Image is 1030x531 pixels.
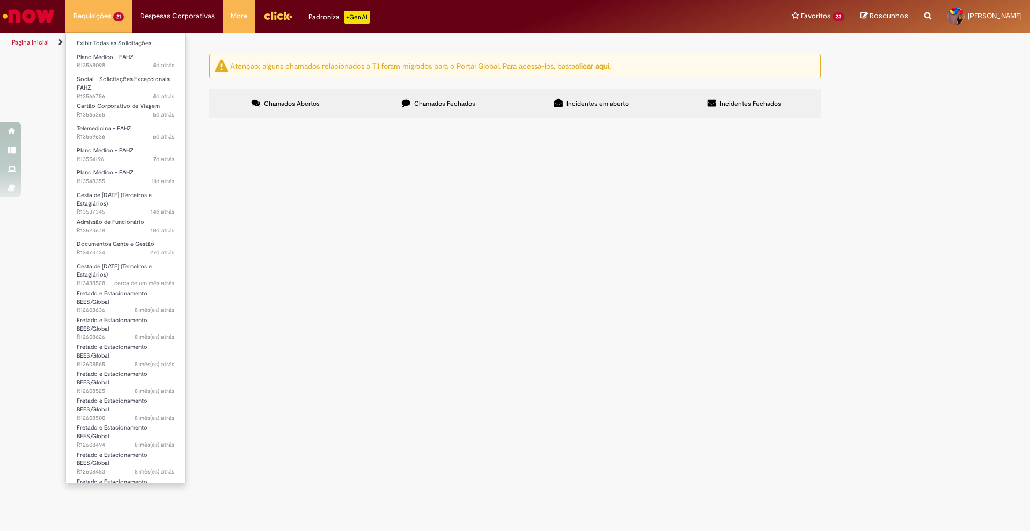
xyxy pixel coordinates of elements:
[150,249,174,257] span: 27d atrás
[135,333,174,341] time: 04/02/2025 17:27:07
[414,99,475,108] span: Chamados Fechados
[77,468,174,476] span: R12608483
[65,32,186,484] ul: Requisições
[135,441,174,449] time: 04/02/2025 17:09:49
[801,11,830,21] span: Favoritos
[77,147,134,155] span: Plano Médico - FAHZ
[77,75,170,92] span: Social – Solicitações Excepcionais FAHZ
[66,395,185,418] a: Aberto R12608500 : Fretado e Estacionamento BEES/Global
[77,424,148,440] span: Fretado e Estacionamento BEES/Global
[77,279,174,288] span: R13438528
[77,155,174,164] span: R13554196
[8,33,679,53] ul: Trilhas de página
[77,263,152,279] span: Cesta de [DATE] (Terceiros e Estagiários)
[77,316,148,333] span: Fretado e Estacionamento BEES/Global
[1,5,56,27] img: ServiceNow
[77,414,174,423] span: R12608500
[135,414,174,422] time: 04/02/2025 17:10:41
[870,11,908,21] span: Rascunhos
[77,102,160,110] span: Cartão Corporativo de Viagem
[153,155,174,163] span: 7d atrás
[66,123,185,143] a: Aberto R13559636 : Telemedicina - FAHZ
[860,11,908,21] a: Rascunhos
[66,422,185,445] a: Aberto R12608494 : Fretado e Estacionamento BEES/Global
[153,111,174,119] span: 5d atrás
[231,11,247,21] span: More
[77,370,148,387] span: Fretado e Estacionamento BEES/Global
[77,451,148,468] span: Fretado e Estacionamento BEES/Global
[77,249,174,257] span: R13473734
[135,468,174,476] time: 04/02/2025 17:08:49
[153,92,174,100] time: 25/09/2025 14:04:28
[151,227,174,235] time: 11/09/2025 15:58:22
[135,414,174,422] span: 8 mês(es) atrás
[77,343,148,360] span: Fretado e Estacionamento BEES/Global
[66,190,185,213] a: Aberto R13537345 : Cesta de Natal (Terceiros e Estagiários)
[151,227,174,235] span: 18d atrás
[66,52,185,71] a: Aberto R13568098 : Plano Médico - FAHZ
[135,441,174,449] span: 8 mês(es) atrás
[73,11,111,21] span: Requisições
[135,360,174,368] span: 8 mês(es) atrás
[263,8,292,24] img: click_logo_yellow_360x200.png
[77,240,154,248] span: Documentos Gente e Gestão
[77,111,174,119] span: R13565365
[720,99,781,108] span: Incidentes Fechados
[77,218,144,226] span: Admissão de Funcionário
[152,177,174,185] time: 18/09/2025 16:46:12
[12,38,49,47] a: Página inicial
[114,279,174,287] span: cerca de um mês atrás
[77,333,174,341] span: R12608626
[77,397,148,413] span: Fretado e Estacionamento BEES/Global
[66,238,185,258] a: Aberto R13473734 : Documentos Gente e Gestão
[230,61,611,70] ng-bind-html: Atenção: alguns chamados relacionados a T.I foram migrados para o Portal Global. Para acessá-los,...
[66,74,185,97] a: Aberto R13566786 : Social – Solicitações Excepcionais FAHZ
[66,145,185,165] a: Aberto R13554196 : Plano Médico - FAHZ
[153,111,174,119] time: 25/09/2025 09:21:27
[66,167,185,187] a: Aberto R13548355 : Plano Médico - FAHZ
[77,191,152,208] span: Cesta de [DATE] (Terceiros e Estagiários)
[66,341,185,365] a: Aberto R12608565 : Fretado e Estacionamento BEES/Global
[114,279,174,287] time: 22/08/2025 08:54:22
[66,315,185,338] a: Aberto R12608626 : Fretado e Estacionamento BEES/Global
[66,216,185,236] a: Aberto R13523678 : Admissão de Funcionário
[264,99,320,108] span: Chamados Abertos
[153,133,174,141] span: 6d atrás
[77,208,174,216] span: R13537345
[77,289,148,306] span: Fretado e Estacionamento BEES/Global
[66,100,185,120] a: Aberto R13565365 : Cartão Corporativo de Viagem
[77,306,174,315] span: R12608636
[135,333,174,341] span: 8 mês(es) atrás
[135,360,174,368] time: 04/02/2025 17:20:42
[66,368,185,391] a: Aberto R12608525 : Fretado e Estacionamento BEES/Global
[153,92,174,100] span: 4d atrás
[153,61,174,69] span: 4d atrás
[575,61,611,70] a: clicar aqui.
[968,11,1022,20] span: [PERSON_NAME]
[77,169,134,177] span: Plano Médico - FAHZ
[77,125,131,133] span: Telemedicina - FAHZ
[77,92,174,101] span: R13566786
[150,249,174,257] time: 02/09/2025 16:22:06
[77,441,174,449] span: R12608494
[66,449,185,472] a: Aberto R12608483 : Fretado e Estacionamento BEES/Global
[153,133,174,141] time: 23/09/2025 15:09:19
[151,208,174,216] time: 15/09/2025 17:57:21
[140,11,215,21] span: Despesas Corporativas
[135,306,174,314] span: 8 mês(es) atrás
[66,476,185,499] a: Aberto R12608469 : Fretado e Estacionamento BEES/Global
[77,133,174,141] span: R13559636
[151,208,174,216] span: 14d atrás
[135,306,174,314] time: 04/02/2025 17:28:09
[77,360,174,369] span: R12608565
[77,61,174,70] span: R13568098
[833,12,844,21] span: 23
[153,155,174,163] time: 22/09/2025 10:28:44
[135,387,174,395] span: 8 mês(es) atrás
[77,177,174,186] span: R13548355
[66,261,185,284] a: Aberto R13438528 : Cesta de Natal (Terceiros e Estagiários)
[308,11,370,24] div: Padroniza
[77,53,134,61] span: Plano Médico - FAHZ
[152,177,174,185] span: 11d atrás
